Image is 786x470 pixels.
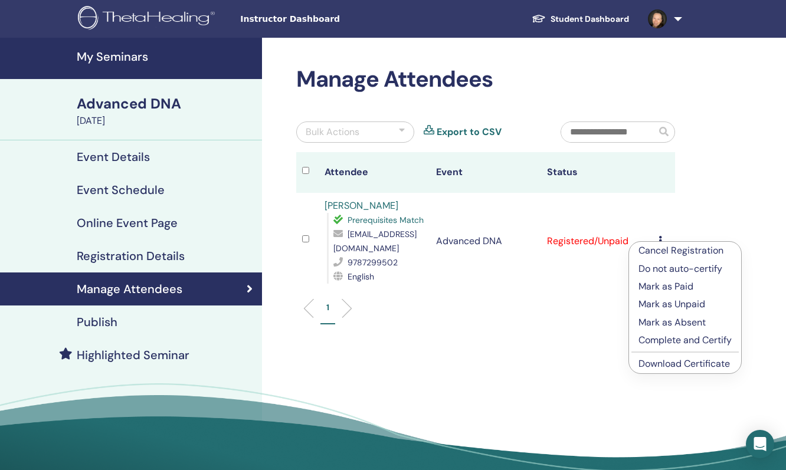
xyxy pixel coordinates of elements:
[306,125,359,139] div: Bulk Actions
[746,430,774,458] div: Open Intercom Messenger
[638,244,732,258] p: Cancel Registration
[638,333,732,347] p: Complete and Certify
[326,301,329,314] p: 1
[78,6,219,32] img: logo.png
[430,152,542,193] th: Event
[77,50,255,64] h4: My Seminars
[77,315,117,329] h4: Publish
[541,152,653,193] th: Status
[430,193,542,290] td: Advanced DNA
[77,216,178,230] h4: Online Event Page
[77,249,185,263] h4: Registration Details
[648,9,667,28] img: default.jpg
[437,125,502,139] a: Export to CSV
[532,14,546,24] img: graduation-cap-white.svg
[638,262,732,276] p: Do not auto-certify
[319,152,430,193] th: Attendee
[522,8,638,30] a: Student Dashboard
[638,315,732,330] p: Mark as Absent
[240,13,417,25] span: Instructor Dashboard
[348,271,374,282] span: English
[325,199,398,212] a: [PERSON_NAME]
[348,215,424,225] span: Prerequisites Match
[638,297,732,311] p: Mark as Unpaid
[77,150,150,164] h4: Event Details
[70,94,262,128] a: Advanced DNA[DATE]
[638,357,730,370] a: Download Certificate
[77,183,165,197] h4: Event Schedule
[333,229,417,254] span: [EMAIL_ADDRESS][DOMAIN_NAME]
[77,94,255,114] div: Advanced DNA
[638,280,732,294] p: Mark as Paid
[77,114,255,128] div: [DATE]
[77,282,182,296] h4: Manage Attendees
[348,257,398,268] span: 9787299502
[77,348,189,362] h4: Highlighted Seminar
[296,66,675,93] h2: Manage Attendees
